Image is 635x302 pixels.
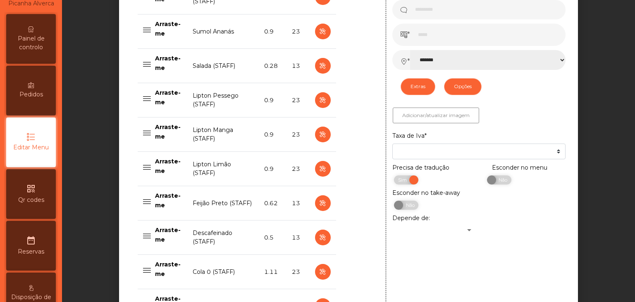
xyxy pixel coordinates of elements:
td: 23 [287,14,310,49]
td: 23 [287,255,310,289]
label: Taxa de Iva* [392,132,427,140]
p: Arraste-me [155,54,183,72]
td: Salada (STAFF) [188,49,259,83]
label: Esconder no take-away [392,189,460,197]
span: Sim [393,175,414,185]
i: date_range [26,235,36,245]
td: 13 [287,49,310,83]
p: Arraste-me [155,191,183,210]
td: Cola 0 (STAFF) [188,255,259,289]
td: 0.28 [259,49,287,83]
span: Painel de controlo [8,34,54,52]
td: Feijão Preto (STAFF) [188,186,259,221]
span: Pedidos [19,90,43,99]
td: 23 [287,83,310,117]
span: Editar Menu [13,143,49,152]
span: Não [492,175,512,185]
label: Esconder no menu [492,163,547,172]
p: Arraste-me [155,88,183,107]
button: Adicionar/atualizar imagem [393,108,479,123]
td: 0.9 [259,14,287,49]
td: 1.11 [259,255,287,289]
span: Qr codes [18,196,44,204]
p: Arraste-me [155,122,183,141]
td: 0.9 [259,117,287,152]
p: Arraste-me [155,157,183,175]
span: Reservas [18,247,44,256]
button: Opções [444,78,482,95]
td: 0.9 [259,83,287,117]
p: Arraste-me [155,19,183,38]
td: Sumol Ananás [188,14,259,49]
td: Descafeinado (STAFF) [188,221,259,255]
td: 0.62 [259,186,287,221]
i: qr_code [26,184,36,194]
span: Não [399,201,419,210]
button: Extras [401,78,435,95]
label: Precisa de tradução [392,163,449,172]
td: 23 [287,152,310,186]
td: 0.5 [259,221,287,255]
td: Lipton Pessego (STAFF) [188,83,259,117]
td: Lipton Manga (STAFF) [188,117,259,152]
td: 0.9 [259,152,287,186]
p: Arraste-me [155,225,183,244]
td: 23 [287,117,310,152]
td: 13 [287,186,310,221]
label: Depende de: [392,214,430,223]
td: 13 [287,221,310,255]
td: Lipton Limão (STAFF) [188,152,259,186]
p: Arraste-me [155,260,183,278]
